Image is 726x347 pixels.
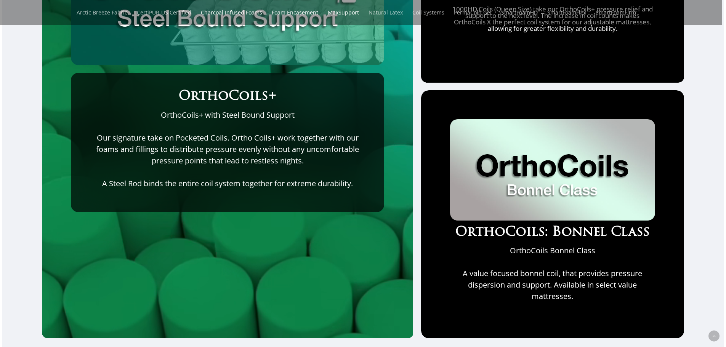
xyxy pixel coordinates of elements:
[87,178,369,189] p: A Steel Rod binds the entire coil system together for extreme durability.
[450,6,655,32] p: 1000HD Coils (Queen Size) take our OrthoCoils+ pressure relief and support to the next level. The...
[87,132,369,178] p: Our signature take on Pocketed Coils. Ortho Coils+ work together with our foams and fillings to d...
[450,224,655,241] h3: OrthoCoils: Bonnel Class
[87,88,369,106] h3: OrthoCoils+
[708,331,720,342] a: Back to top
[87,109,369,132] p: OrthoCoils+ with Steel Bound Support
[450,245,655,268] p: OrthoCoils Bonnel Class
[450,268,655,302] p: A value focused bonnel coil, that provides pressure dispersion and support. Available in select v...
